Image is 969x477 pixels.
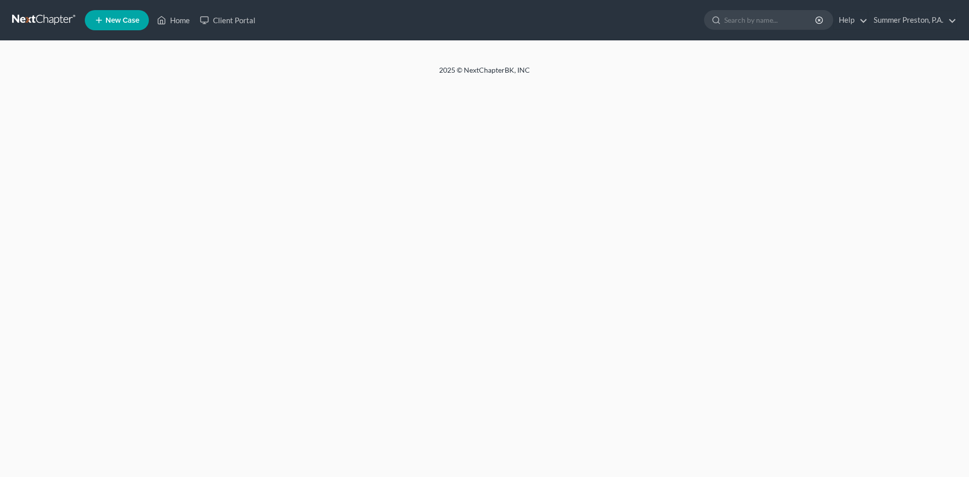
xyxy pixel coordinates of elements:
[197,65,772,83] div: 2025 © NextChapterBK, INC
[724,11,817,29] input: Search by name...
[152,11,195,29] a: Home
[195,11,260,29] a: Client Portal
[834,11,868,29] a: Help
[869,11,956,29] a: Summer Preston, P.A.
[105,17,139,24] span: New Case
